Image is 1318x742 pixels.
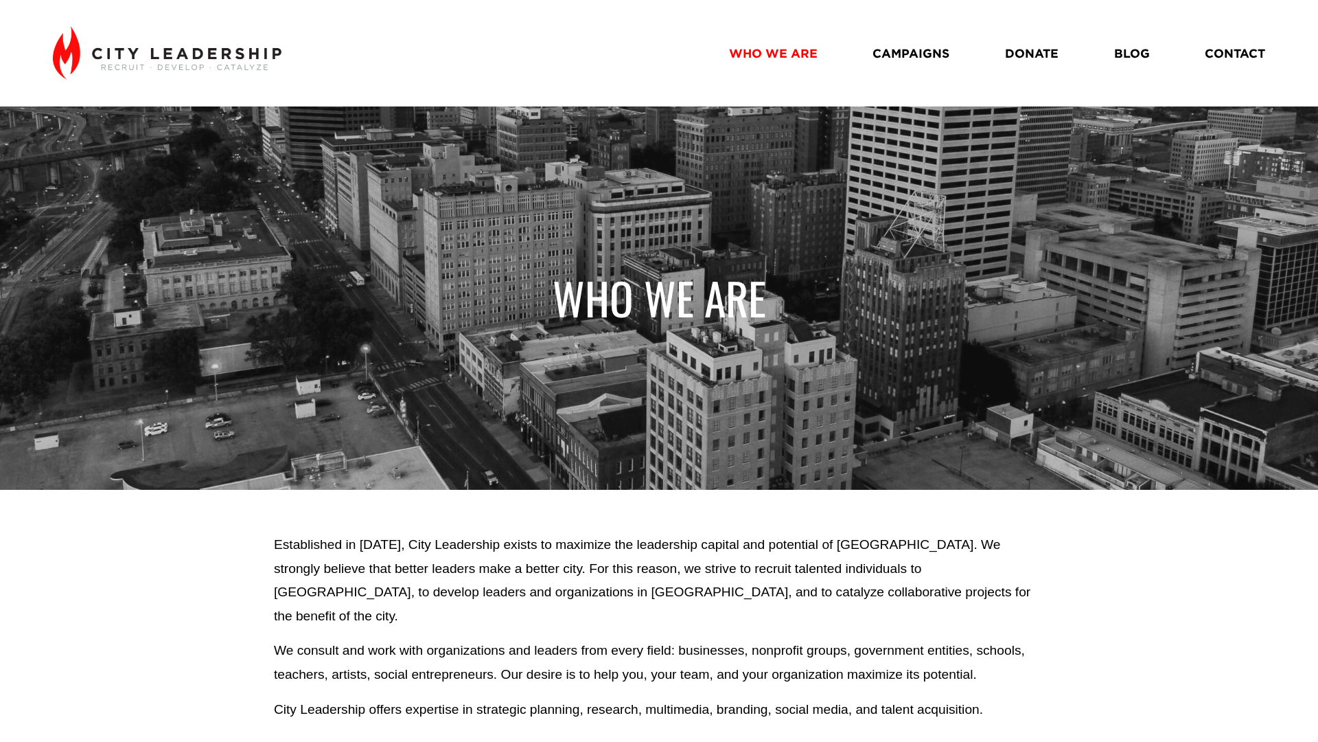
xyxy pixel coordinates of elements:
[53,26,281,80] img: City Leadership - Recruit. Develop. Catalyze.
[1114,41,1150,65] a: BLOG
[1205,41,1265,65] a: CONTACT
[729,41,818,65] a: WHO WE ARE
[274,533,1044,628] p: Established in [DATE], City Leadership exists to maximize the leadership capital and potential of...
[274,698,1044,722] p: City Leadership offers expertise in strategic planning, research, multimedia, branding, social me...
[1005,41,1059,65] a: DONATE
[274,271,1044,325] h1: WHO WE ARE
[274,639,1044,686] p: We consult and work with organizations and leaders from every field: businesses, nonprofit groups...
[872,41,949,65] a: CAMPAIGNS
